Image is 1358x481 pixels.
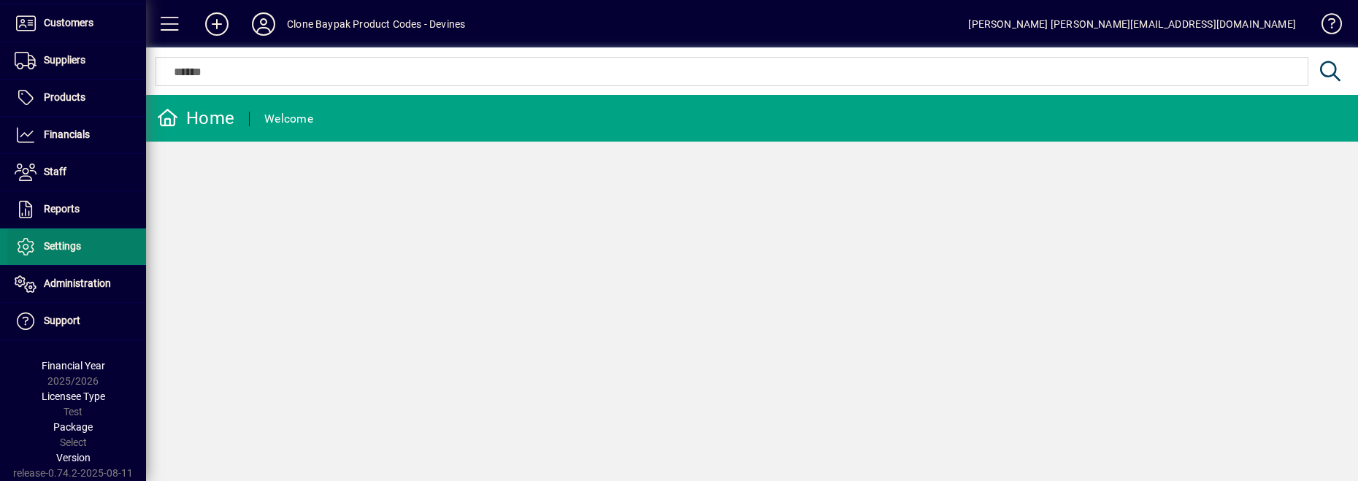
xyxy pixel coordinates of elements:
[44,315,80,326] span: Support
[7,154,146,191] a: Staff
[7,266,146,302] a: Administration
[7,228,146,265] a: Settings
[44,240,81,252] span: Settings
[44,277,111,289] span: Administration
[53,421,93,433] span: Package
[968,12,1296,36] div: [PERSON_NAME] [PERSON_NAME][EMAIL_ADDRESS][DOMAIN_NAME]
[42,390,105,402] span: Licensee Type
[44,203,80,215] span: Reports
[7,191,146,228] a: Reports
[44,166,66,177] span: Staff
[157,107,234,130] div: Home
[193,11,240,37] button: Add
[287,12,465,36] div: Clone Baypak Product Codes - Devines
[1311,3,1340,50] a: Knowledge Base
[7,80,146,116] a: Products
[56,452,91,463] span: Version
[44,17,93,28] span: Customers
[42,360,105,372] span: Financial Year
[240,11,287,37] button: Profile
[44,91,85,103] span: Products
[7,5,146,42] a: Customers
[7,42,146,79] a: Suppliers
[44,54,85,66] span: Suppliers
[44,128,90,140] span: Financials
[7,117,146,153] a: Financials
[264,107,313,131] div: Welcome
[7,303,146,339] a: Support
